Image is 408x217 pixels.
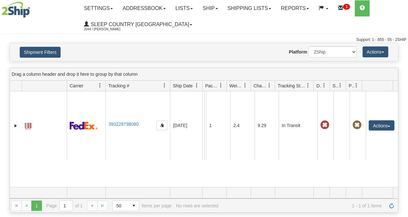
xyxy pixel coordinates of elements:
span: Page of 1 [46,200,83,211]
td: 9.29 [254,91,279,160]
a: Tracking Status filter column settings [303,80,313,91]
td: 1 [206,91,230,160]
img: logo2044.jpg [2,2,30,18]
td: In Transit [279,91,317,160]
span: select [129,201,139,211]
a: Packages filter column settings [215,80,226,91]
a: Shipment Issues filter column settings [335,80,346,91]
span: 50 [116,202,125,209]
iframe: chat widget [393,75,407,141]
a: Pickup Status filter column settings [351,80,362,91]
a: Ship [198,0,223,16]
sup: 1 [343,4,350,10]
td: [DATE] [170,91,202,160]
div: Support: 1 - 855 - 55 - 2SHIP [2,37,406,43]
span: Tracking Status [278,83,306,89]
button: Shipment Filters [20,47,61,58]
a: Charge filter column settings [264,80,275,91]
span: Tracking # [108,83,129,89]
a: Addressbook [118,0,171,16]
span: Weight [229,83,243,89]
a: Label [25,120,31,130]
span: 2044 / [PERSON_NAME] [84,26,132,33]
span: Pickup Status [349,83,354,89]
a: Carrier filter column settings [95,80,105,91]
button: Actions [363,46,388,57]
span: items per page [112,200,172,211]
span: Page sizes drop down [112,200,139,211]
a: Settings [79,0,118,16]
span: Carrier [70,83,84,89]
td: [PERSON_NAME] [PERSON_NAME] CA ON TORONTO M5M 1Z3 [204,91,206,160]
span: Shipment Issues [333,83,338,89]
div: No rows are selected [176,203,219,208]
a: Sleep Country [GEOGRAPHIC_DATA] 2044 / [PERSON_NAME] [79,16,197,33]
a: Lists [171,0,198,16]
a: Expand [13,123,19,129]
span: Late [320,121,329,130]
span: Delivery Status [316,83,322,89]
span: Sleep Country [GEOGRAPHIC_DATA] [89,22,189,27]
input: Page 1 [60,201,73,211]
img: 2 - FedEx Express® [70,122,98,130]
a: Reports [276,0,314,16]
span: Pickup Not Assigned [353,121,362,130]
span: Ship Date [173,83,193,89]
td: 2.4 [230,91,254,160]
a: 1 [333,0,355,16]
div: grid grouping header [10,68,398,81]
span: Charge [254,83,267,89]
a: 393228798080 [108,122,138,127]
a: Weight filter column settings [240,80,251,91]
button: Actions [369,120,394,131]
label: Platform [289,49,307,55]
span: 1 - 1 of 1 items [223,203,382,208]
span: Packages [205,83,219,89]
a: Delivery Status filter column settings [319,80,330,91]
a: Refresh [386,201,397,211]
a: Ship Date filter column settings [191,80,202,91]
a: Shipping lists [223,0,276,16]
a: Tracking # filter column settings [159,80,170,91]
td: Jeridan Textiles Shipping Department [GEOGRAPHIC_DATA] [GEOGRAPHIC_DATA] [GEOGRAPHIC_DATA] H2N 1Y6 [202,91,204,160]
span: Page 1 [31,201,42,211]
button: Copy to clipboard [156,121,167,130]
